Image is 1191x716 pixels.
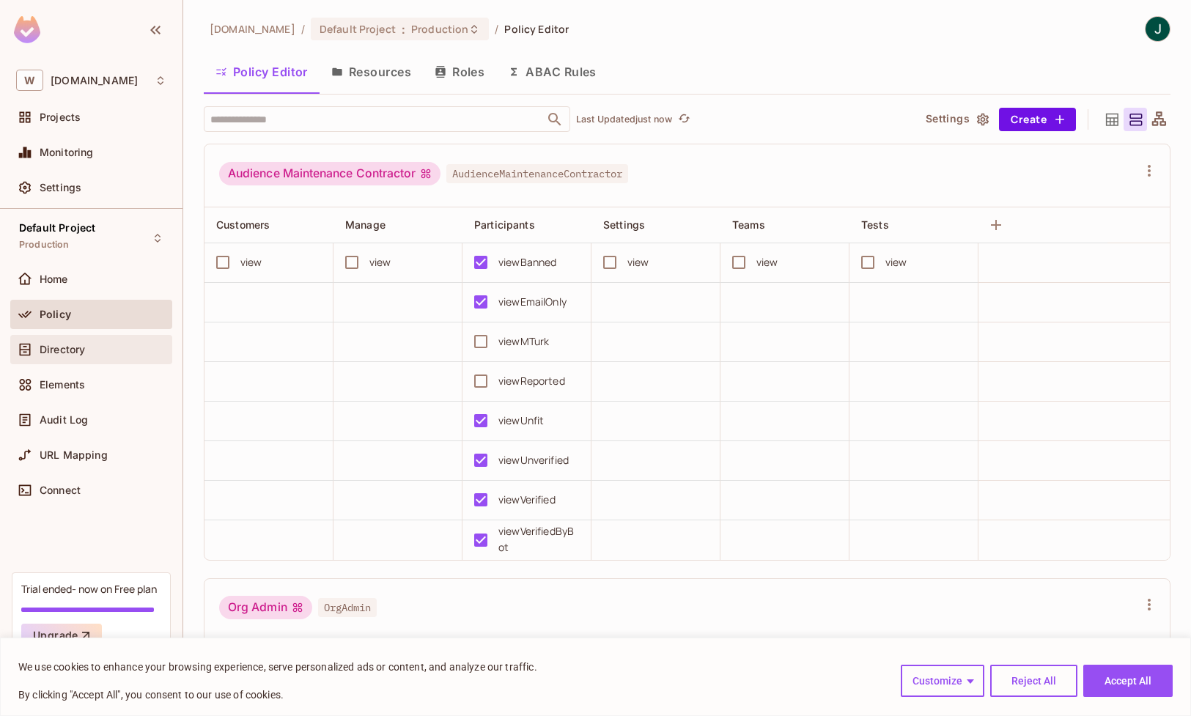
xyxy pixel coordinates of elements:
[40,147,94,158] span: Monitoring
[423,53,496,90] button: Roles
[40,379,85,391] span: Elements
[603,218,645,231] span: Settings
[1146,17,1170,41] img: John Leskas
[498,294,567,310] div: viewEmailOnly
[495,22,498,36] li: /
[1083,665,1173,697] button: Accept All
[40,182,81,193] span: Settings
[498,373,565,389] div: viewReported
[18,658,537,676] p: We use cookies to enhance your browsing experience, serve personalized ads or content, and analyz...
[861,218,889,231] span: Tests
[40,449,108,461] span: URL Mapping
[40,484,81,496] span: Connect
[210,22,295,36] span: the active workspace
[219,162,440,185] div: Audience Maintenance Contractor
[51,75,138,86] span: Workspace: wynter.io
[756,254,778,270] div: view
[216,218,270,231] span: Customers
[498,413,544,429] div: viewUnfit
[345,218,386,231] span: Manage
[732,218,765,231] span: Teams
[496,53,608,90] button: ABAC Rules
[498,254,557,270] div: viewBanned
[545,109,565,130] button: Open
[498,523,579,556] div: viewVerifiedByBot
[219,596,312,619] div: Org Admin
[504,22,569,36] span: Policy Editor
[21,624,102,647] button: Upgrade
[301,22,305,36] li: /
[19,222,95,234] span: Default Project
[204,53,320,90] button: Policy Editor
[675,111,693,128] button: refresh
[401,23,406,35] span: :
[678,112,690,127] span: refresh
[920,108,993,131] button: Settings
[901,665,984,697] button: Customize
[498,452,569,468] div: viewUnverified
[40,111,81,123] span: Projects
[627,254,649,270] div: view
[14,16,40,43] img: SReyMgAAAABJRU5ErkJggg==
[990,665,1077,697] button: Reject All
[885,254,907,270] div: view
[40,273,68,285] span: Home
[498,333,549,350] div: viewMTurk
[240,254,262,270] div: view
[369,254,391,270] div: view
[474,218,535,231] span: Participants
[40,344,85,355] span: Directory
[672,111,693,128] span: Click to refresh data
[18,686,537,704] p: By clicking "Accept All", you consent to our use of cookies.
[446,164,628,183] span: AudienceMaintenanceContractor
[498,492,556,508] div: viewVerified
[318,598,377,617] span: OrgAdmin
[19,239,70,251] span: Production
[40,414,88,426] span: Audit Log
[320,53,423,90] button: Resources
[16,70,43,91] span: W
[40,309,71,320] span: Policy
[320,22,396,36] span: Default Project
[999,108,1076,131] button: Create
[411,22,468,36] span: Production
[21,582,157,596] div: Trial ended- now on Free plan
[576,114,672,125] p: Last Updated just now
